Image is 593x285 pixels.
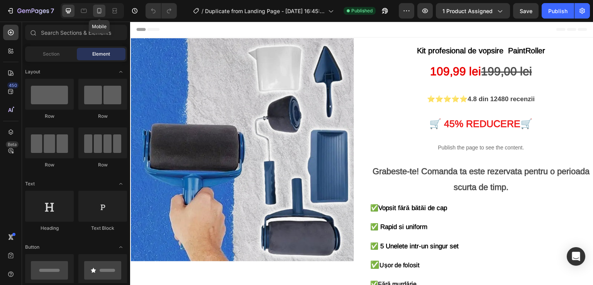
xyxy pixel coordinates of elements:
button: Publish [542,3,574,19]
strong: % REDUCERE [325,97,391,107]
strong: Vopsit fără bătăi de cap [248,183,317,190]
div: Publish [548,7,568,15]
div: 450 [7,82,19,88]
strong: 🛒 45 [300,97,325,107]
span: Section [43,51,59,58]
span: Button [25,244,39,251]
div: Row [78,113,127,120]
div: Beta [6,141,19,148]
strong: ✅ [240,259,248,266]
button: 7 [3,3,58,19]
span: Toggle open [115,178,127,190]
div: Row [25,161,74,168]
strong: ✅ [240,239,249,247]
p: 7 [51,6,54,15]
span: Toggle open [115,241,127,253]
div: Heading [25,225,74,232]
span: Text [25,180,35,187]
div: Open Intercom Messenger [567,247,585,266]
iframe: Design area [130,22,593,285]
s: 199,00 lei [351,43,402,56]
span: / [202,7,203,15]
span: Toggle open [115,66,127,78]
p: Publish the page to see the content. [239,122,463,130]
input: Search Sections & Elements [25,25,127,40]
div: Row [25,113,74,120]
span: Kit profesional de vopsire PaintRoller [287,25,415,33]
strong: ✅ Rapid si uniform [240,202,297,209]
strong: ⭐⭐⭐⭐⭐ [297,74,338,81]
span: Layout [25,68,40,75]
strong: ✅ [240,183,248,190]
span: Save [520,8,532,14]
strong: 4.8 din 12480 recenzii [338,74,405,81]
span: Duplicate from Landing Page - [DATE] 16:45:24 [205,7,325,15]
button: 1 product assigned [436,3,510,19]
span: Published [351,7,373,14]
div: Text Block [78,225,127,232]
strong: 109,99 lei [300,43,351,56]
div: Row [78,161,127,168]
strong: Grabeste-te! Comanda ta este rezervata pentru o perioada scurta de timp. [242,145,459,170]
strong: Ușor de folosit [249,240,289,247]
strong: ✅ 5 Unelete intr-un singur set [240,221,329,228]
span: Element [92,51,110,58]
strong: Fără murdărie [248,259,286,266]
span: 1 product assigned [442,7,493,15]
strong: 🛒 [391,97,403,107]
div: Undo/Redo [146,3,177,19]
button: Save [513,3,539,19]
